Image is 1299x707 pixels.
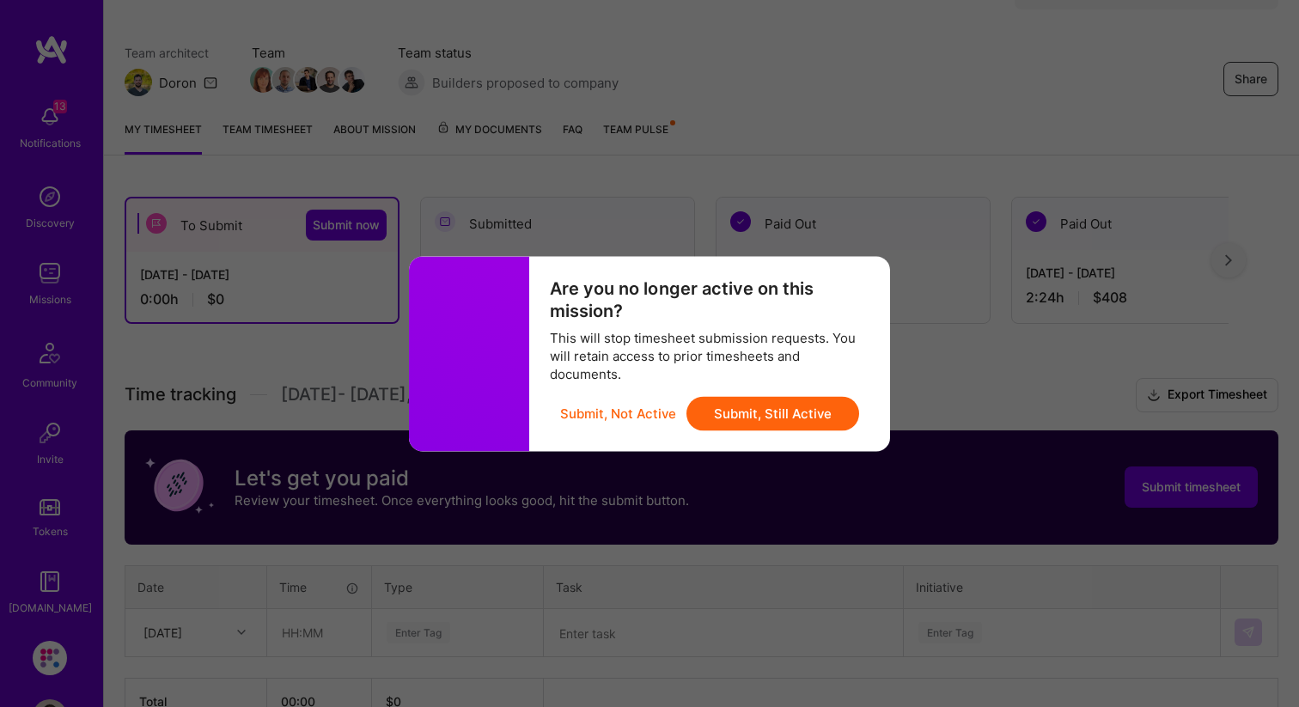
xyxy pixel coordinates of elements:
[550,328,869,382] div: This will stop timesheet submission requests. You will retain access to prior timesheets and docu...
[686,396,859,430] button: Submit, Still Active
[409,256,890,451] div: modal
[861,280,871,290] i: icon Close
[550,277,869,321] div: Are you no longer active on this mission?
[560,396,676,430] button: Submit, Not Active
[400,283,568,451] i: icon Money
